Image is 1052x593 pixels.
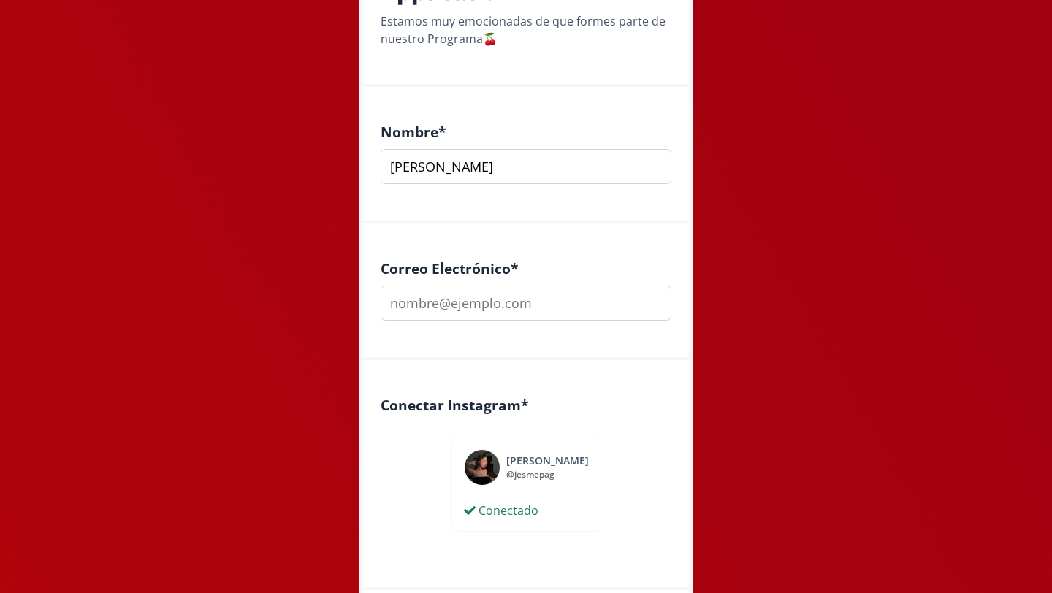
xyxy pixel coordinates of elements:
div: Estamos muy emocionadas de que formes parte de nuestro Programa🍒 [381,12,671,47]
div: [PERSON_NAME] [506,453,589,468]
img: 504484137_18507083803020742_6584146490253554059_n.jpg [464,449,500,486]
input: nombre@ejemplo.com [381,286,671,321]
input: Escribe aquí tu respuesta... [381,149,671,184]
div: Conectado [464,502,538,519]
h4: Nombre * [381,123,671,140]
h4: Correo Electrónico * [381,260,671,277]
div: @ jesmepag [506,468,589,481]
h4: Conectar Instagram * [381,397,671,413]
